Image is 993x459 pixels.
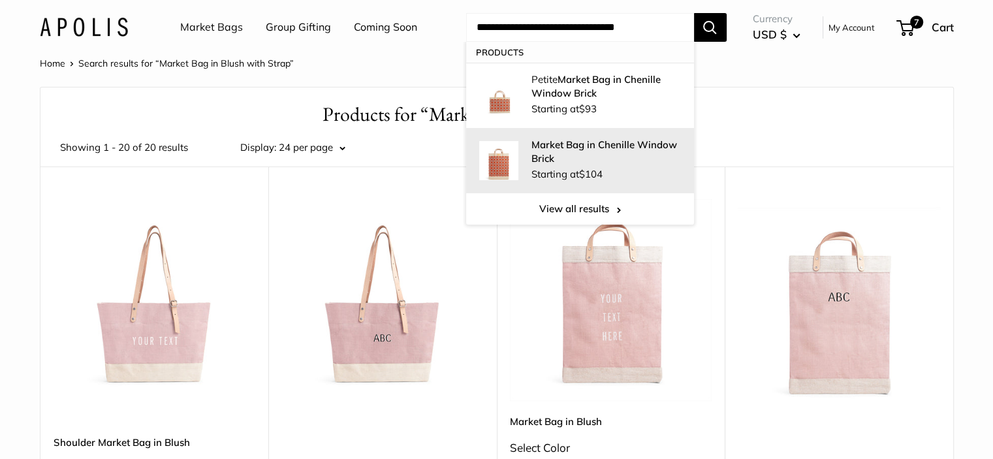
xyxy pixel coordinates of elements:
span: Showing 1 - 20 of 20 results [60,138,188,157]
a: View all results [466,193,694,225]
a: Group Gifting [266,18,331,37]
img: Shoulder Market Bag in Blush [54,199,256,402]
button: 24 per page [279,138,345,157]
span: $93 [579,103,597,115]
span: 7 [909,16,922,29]
img: Shoulder Market Bag in Blush with Shadow Monogram [281,199,484,402]
img: Apolis [40,18,128,37]
span: Starting at [531,103,597,115]
a: Market Bag in Blush with Shadow MonogramMarket Bag in Blush with Shadow Monogram [738,199,940,402]
a: Shoulder Market Bag in Blush with Shadow MonogramShoulder Market Bag in Blush with Shadow Monogram [281,199,484,402]
a: Market Bags [180,18,243,37]
span: Starting at [531,168,603,180]
img: Market Bag in Chenille Window Brick [479,141,518,180]
nav: Breadcrumb [40,55,294,72]
a: Market Bag in Blush [510,414,712,429]
a: Shoulder Market Bag in BlushShoulder Market Bag in Blush [54,199,256,402]
input: Search... [466,13,694,42]
a: Market Bag in Chenille Window Brick Market Bag in Chenille Window Brick Starting at$104 [466,128,694,193]
p: Petite [531,72,681,100]
a: Coming Soon [354,18,417,37]
a: My Account [828,20,875,35]
label: Display: [240,138,276,157]
div: Select Color [510,437,712,458]
span: 24 per page [279,141,333,153]
button: Search [694,13,727,42]
h1: Products for “Market Bag in Blush with Strap” [60,101,934,129]
button: USD $ [753,24,800,45]
span: Search results for “Market Bag in Blush with Strap” [78,57,294,69]
a: Shoulder Market Bag in Blush [54,435,256,450]
a: Home [40,57,65,69]
span: Cart [932,20,954,34]
a: 7 Cart [898,17,954,38]
span: $104 [579,168,603,180]
img: Market Bag in Blush with Shadow Monogram [738,199,940,402]
a: Petite Market Bag in Chenille Window Brick PetiteMarket Bag in Chenille Window Brick Starting at$93 [466,63,694,128]
strong: Market Bag in Chenille Window Brick [531,138,677,165]
span: Currency [753,10,800,28]
span: USD $ [753,27,787,41]
img: Petite Market Bag in Chenille Window Brick [479,76,518,115]
strong: Market Bag in Chenille Window Brick [531,73,661,99]
p: Products [466,42,694,63]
